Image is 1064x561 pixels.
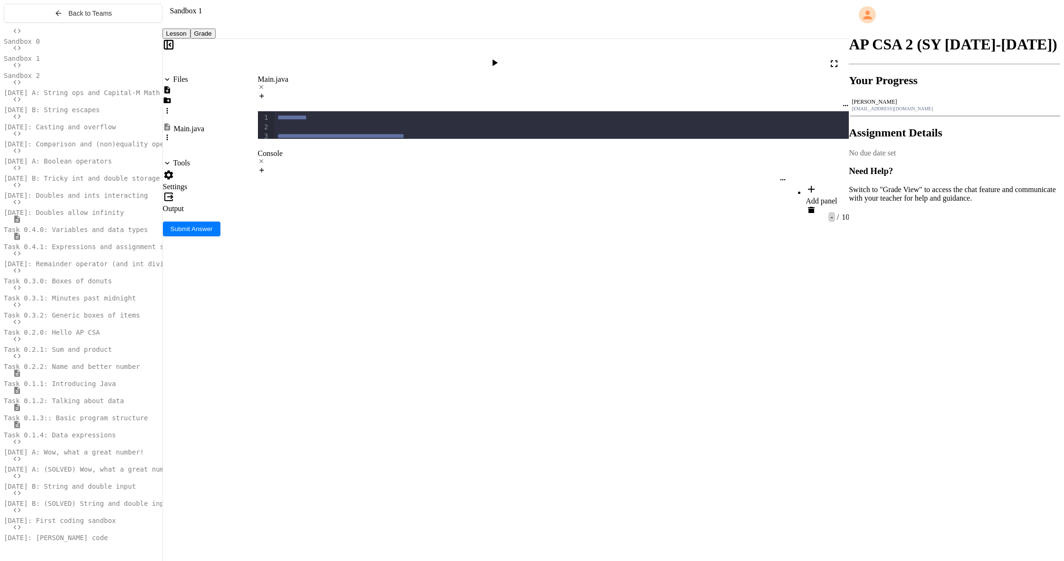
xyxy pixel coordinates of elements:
h1: AP CSA 2 (SY [DATE]-[DATE]) [849,36,1060,53]
span: [DATE] A: String ops and Capital-M Math [4,89,160,97]
div: My Account [849,4,1060,26]
span: [DATE] B: String escapes [4,106,100,114]
span: - [828,212,835,222]
div: [EMAIL_ADDRESS][DOMAIN_NAME] [852,106,1057,111]
span: [DATE] B: String and double input [4,483,136,490]
p: Switch to "Grade View" to access the chat feature and communicate with your teacher for help and ... [849,185,1060,203]
button: Submit Answer [163,222,220,236]
span: Task 0.1.4: Data expressions [4,431,116,439]
button: Grade [190,29,216,39]
span: Task 0.2.2: Name and better number [4,363,140,370]
div: No due date set [849,149,1060,157]
span: [DATE] A: Boolean operators [4,157,112,165]
h2: Assignment Details [849,126,1060,139]
span: Task 0.1.2: Talking about data [4,397,124,405]
h3: Need Help? [849,166,1060,176]
div: [PERSON_NAME] [852,98,1057,106]
div: Tools [173,159,190,167]
span: [DATE]: Doubles allow infinity [4,209,124,216]
div: 2 [258,123,270,132]
button: Back to Teams [4,4,162,23]
span: Task 0.3.0: Boxes of donuts [4,277,112,285]
button: Lesson [162,29,190,39]
span: Task 0.4.0: Variables and data types [4,226,148,233]
span: [DATE] A: (SOLVED) Wow, what a great number! [4,465,180,473]
div: 1 [258,113,270,123]
span: Task 0.3.1: Minutes past midnight [4,294,136,302]
span: [DATE] A: Wow, what a great number! [4,448,144,456]
span: Sandbox 1 [170,7,202,15]
h2: Your Progress [849,74,1060,87]
span: Back to Teams [68,10,112,17]
span: [DATE]: Comparison and (non)equality operators [4,140,188,148]
span: [DATE]: Doubles and ints interacting [4,192,148,199]
span: / [837,213,839,221]
div: Console [258,149,850,158]
div: 3 [258,132,270,141]
div: Settings [163,183,204,191]
span: [DATE]: Remainder operator (and int division) [4,260,184,268]
li: Remove panel [806,205,849,227]
div: Console [258,149,850,166]
span: Task 0.3.2: Generic boxes of items [4,311,140,319]
span: [DATE]: [PERSON_NAME] code [4,534,108,542]
span: Task 0.1.3:: Basic program structure [4,414,148,422]
span: Task 0.2.1: Sum and product [4,346,112,353]
span: [DATE]: Casting and overflow [4,123,116,131]
span: Sandbox 0 [4,38,40,45]
div: Output [163,204,204,213]
span: 10 [840,213,849,221]
div: Main.java [174,125,204,133]
div: Files [173,75,188,84]
span: Task 0.1.1: Introducing Java [4,380,116,387]
span: [DATE] B: Tricky int and double storage [4,174,160,182]
span: Task 0.4.1: Expressions and assignment statements [4,243,200,251]
span: Sandbox 1 [4,55,40,62]
span: [DATE]: First coding sandbox [4,517,116,524]
div: Main.java [258,75,850,84]
div: Main.java [258,75,850,92]
span: Sandbox 2 [4,72,40,79]
span: Submit Answer [171,225,213,232]
li: Add panel [806,184,849,205]
span: Task 0.2.0: Hello AP CSA [4,329,100,336]
span: [DATE] B: (SOLVED) String and double input [4,500,172,507]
